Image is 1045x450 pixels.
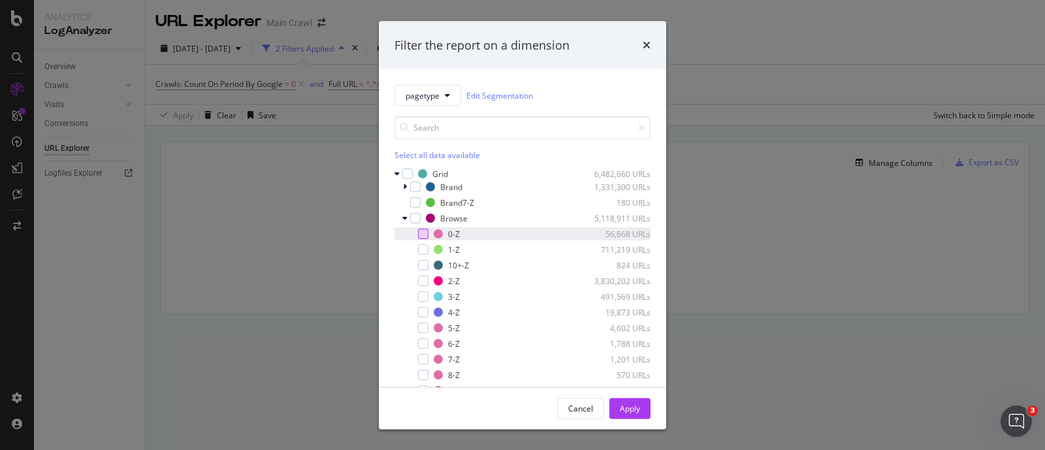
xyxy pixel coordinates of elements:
[379,21,666,429] div: modal
[11,323,250,345] textarea: Message…
[440,181,462,192] div: Brand
[432,168,448,179] div: Grid
[448,244,460,255] div: 1-Z
[62,350,72,361] button: Upload attachment
[10,244,214,298] div: I understand your frustration, and I'll connect you with one of our human agents who can assist y...
[10,244,251,309] div: Customer Support says…
[204,5,229,30] button: Home
[587,338,651,349] div: 1,788 URLs
[394,116,651,139] input: Search
[587,244,651,255] div: 711,219 URLs
[1027,406,1038,416] span: 3
[63,7,148,16] h1: [PERSON_NAME]
[448,291,460,302] div: 3-Z
[620,402,640,413] div: Apply
[21,252,204,291] div: I understand your frustration, and I'll connect you with one of our human agents who can assist y...
[39,310,52,323] img: Profile image for Chiara
[56,312,129,321] b: [PERSON_NAME]
[47,192,251,233] div: Please send through to a customer service agent
[587,291,651,302] div: 491,569 URLs
[224,345,245,366] button: Send a message…
[448,322,460,333] div: 5-Z
[568,402,593,413] div: Cancel
[587,197,651,208] div: 180 URLs
[448,228,460,239] div: 0-Z
[587,385,651,396] div: 395 URLs
[587,228,651,239] div: 56,668 URLs
[587,353,651,364] div: 1,201 URLs
[10,153,187,182] div: Is that what you were looking for?
[83,350,93,361] button: Start recording
[448,385,460,396] div: 9-Z
[1001,406,1032,437] iframe: Intercom live chat
[587,259,651,270] div: 824 URLs
[10,308,251,338] div: Chiara says…
[587,212,651,223] div: 5,118,911 URLs
[8,5,33,30] button: go back
[59,53,218,63] span: [PERSON_NAME] | Empty log files
[37,7,58,28] img: Profile image for Chiara
[10,192,251,244] div: Ciaran says…
[466,88,533,102] a: Edit Segmentation
[440,212,468,223] div: Browse
[57,200,240,225] div: Please send through to a customer service agent
[440,197,474,208] div: Brand7-Z
[587,369,651,380] div: 570 URLs
[394,150,651,161] div: Select all data available
[448,275,460,286] div: 2-Z
[587,168,651,179] div: 6,482,660 URLs
[587,181,651,192] div: 1,331,300 URLs
[643,37,651,54] div: times
[21,67,240,144] div: Since this started on a specific date and you're unaware of any changes, it's possible there was ...
[448,338,460,349] div: 6-Z
[587,322,651,333] div: 4,602 URLs
[587,306,651,317] div: 19,873 URLs
[20,350,31,361] button: Emoji picker
[557,398,604,419] button: Cancel
[448,259,469,270] div: 10+-Z
[394,37,570,54] div: Filter the report on a dimension
[587,275,651,286] div: 3,830,202 URLs
[41,350,52,361] button: Gif picker
[609,398,651,419] button: Apply
[448,306,460,317] div: 4-Z
[448,353,460,364] div: 7-Z
[448,369,460,380] div: 8-Z
[21,161,176,174] div: Is that what you were looking for?
[31,44,229,72] a: [PERSON_NAME] | Empty log files
[63,16,121,29] p: Active 7h ago
[229,5,253,29] div: Close
[406,89,440,101] span: pagetype
[394,85,461,106] button: pagetype
[56,311,223,323] div: joined the conversation
[10,153,251,193] div: Customer Support says…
